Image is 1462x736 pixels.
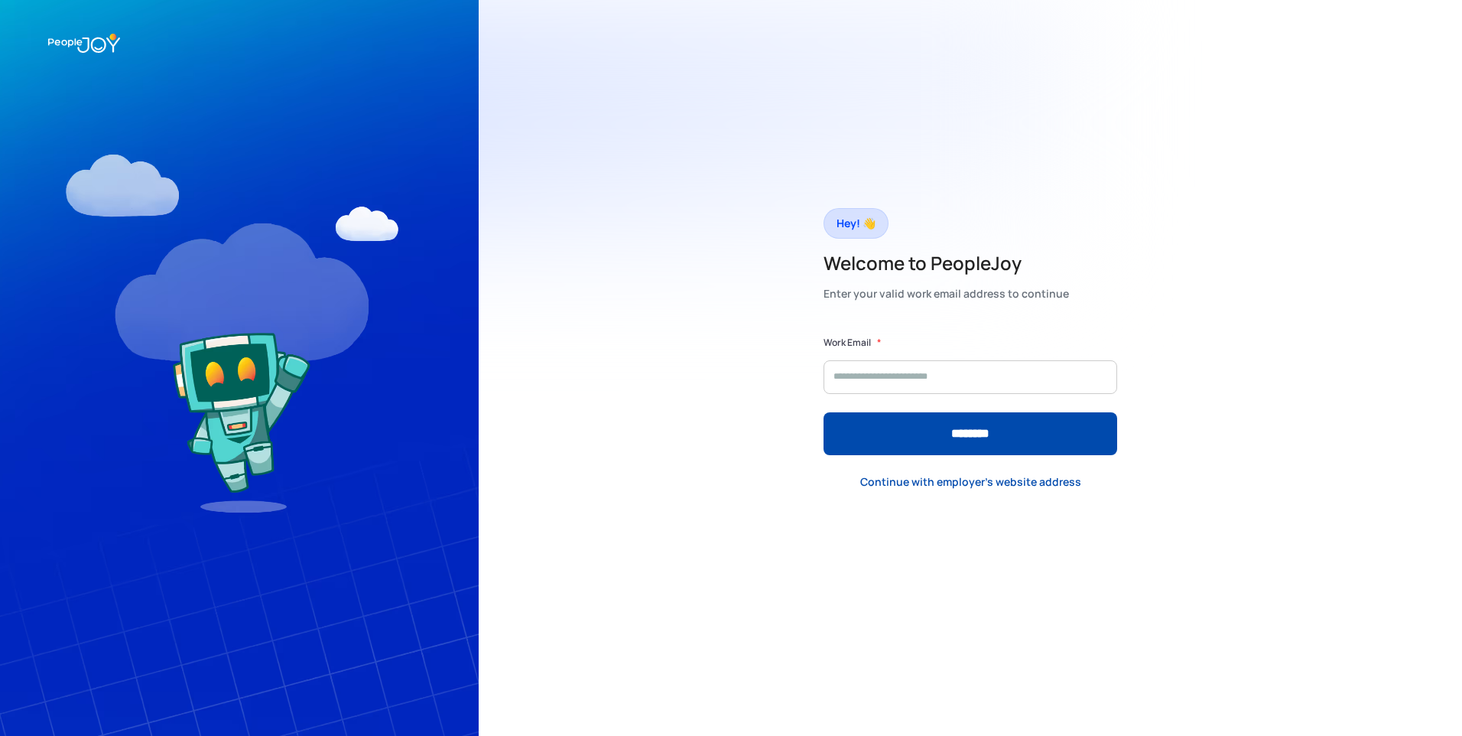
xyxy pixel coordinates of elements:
[824,283,1069,304] div: Enter your valid work email address to continue
[824,335,871,350] label: Work Email
[824,251,1069,275] h2: Welcome to PeopleJoy
[848,467,1093,498] a: Continue with employer's website address
[837,213,876,234] div: Hey! 👋
[860,474,1081,490] div: Continue with employer's website address
[824,335,1117,455] form: Form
